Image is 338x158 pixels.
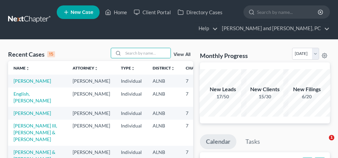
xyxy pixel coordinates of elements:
div: New Filings [283,85,331,93]
a: [PERSON_NAME] [14,78,51,84]
a: Nameunfold_more [14,65,30,71]
div: 17/50 [199,93,246,100]
a: Tasks [239,134,266,149]
td: Individual [115,120,147,146]
i: unfold_more [131,66,135,71]
div: New Clients [241,85,288,93]
div: 6/20 [283,93,331,100]
input: Search by name... [123,48,171,58]
i: unfold_more [26,66,30,71]
td: 7 [180,75,214,87]
a: Typeunfold_more [121,65,135,71]
a: English, [PERSON_NAME] [14,91,51,103]
iframe: Intercom live chat [315,135,331,151]
a: [PERSON_NAME] III, [PERSON_NAME] & [PERSON_NAME] [14,123,57,142]
span: 1 [329,135,334,140]
td: Individual [115,75,147,87]
td: Individual [115,87,147,107]
i: unfold_more [171,66,175,71]
td: [PERSON_NAME] [67,75,115,87]
div: New Leads [199,85,246,93]
td: [PERSON_NAME] [67,107,115,119]
div: 15 [47,51,55,57]
input: Search by name... [257,6,319,18]
td: [PERSON_NAME] [67,120,115,146]
td: 7 [180,120,214,146]
a: [PERSON_NAME] and [PERSON_NAME], PC [218,22,330,35]
i: unfold_more [94,66,98,71]
a: [PERSON_NAME] [14,110,51,116]
div: Recent Cases [8,50,55,58]
td: ALNB [147,75,180,87]
td: [PERSON_NAME] [67,87,115,107]
a: View All [174,52,190,57]
a: Districtunfold_more [153,65,175,71]
a: Directory Cases [174,6,226,18]
a: Client Portal [130,6,174,18]
td: ALNB [147,87,180,107]
td: ALNB [147,107,180,119]
td: ALNB [147,120,180,146]
td: Individual [115,107,147,119]
a: Chapterunfold_more [186,65,209,71]
a: Calendar [200,134,236,149]
h3: Monthly Progress [200,52,248,60]
td: 7 [180,87,214,107]
div: 15/30 [241,93,288,100]
span: New Case [71,10,93,15]
a: Attorneyunfold_more [73,65,98,71]
td: 7 [180,107,214,119]
a: Help [195,22,218,35]
a: Home [102,6,130,18]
